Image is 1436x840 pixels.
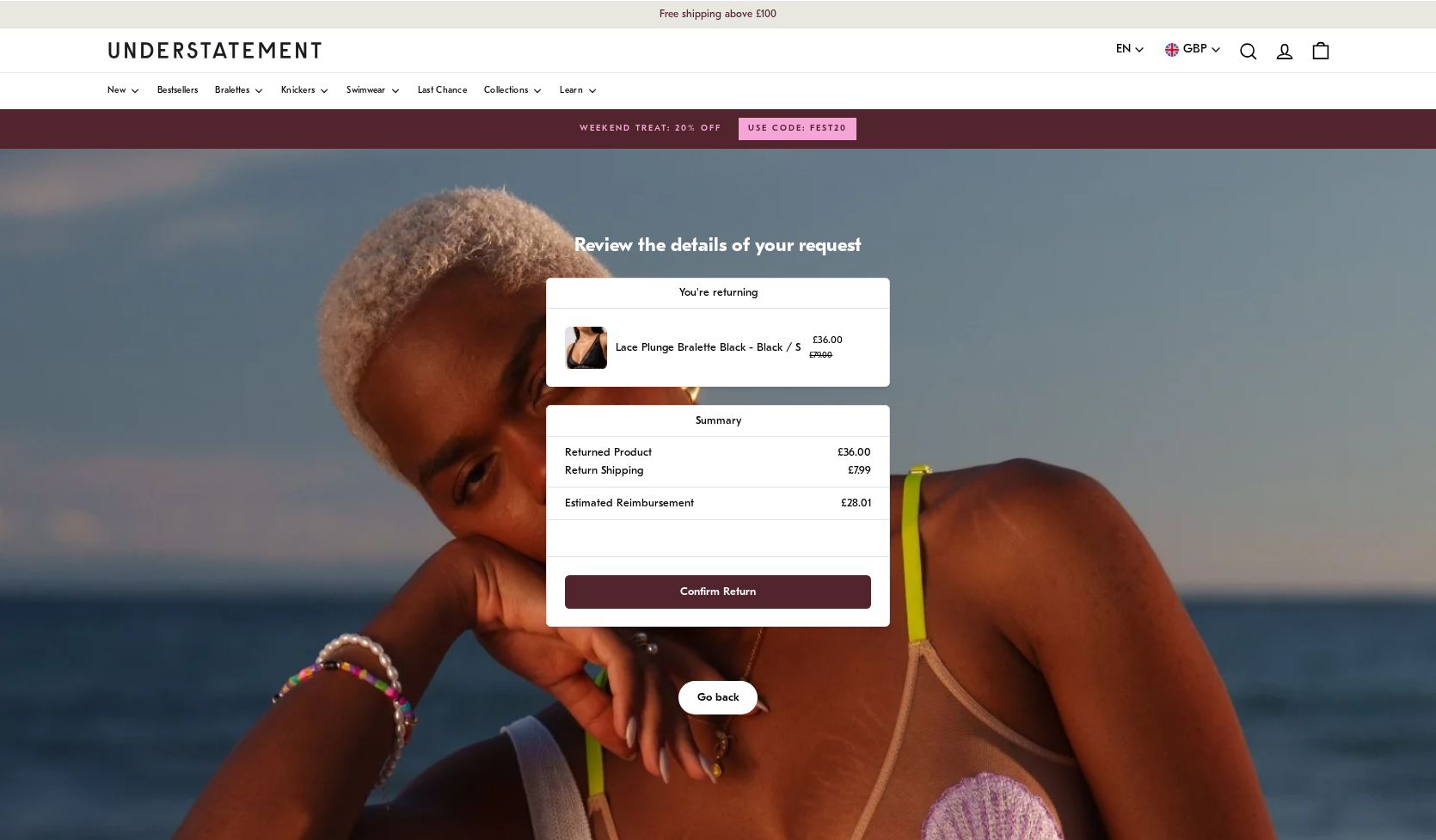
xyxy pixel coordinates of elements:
[281,73,329,109] a: Knickers
[565,444,652,462] p: Returned Product
[848,462,871,480] p: £7.99
[281,87,315,95] span: Knickers
[565,575,871,609] button: Confirm Return
[616,339,801,357] p: Lace Plunge Bralette Black - Black / S
[107,118,1329,140] a: WEEKEND TREAT: 20% OFFUSE CODE: FEST20
[418,87,467,95] span: Last Chance
[1163,40,1222,59] button: GBP
[157,87,198,95] span: Bestsellers
[565,327,607,369] img: lace-plunge-bralette-black-3.jpg
[1116,40,1145,59] button: EN
[565,412,871,430] p: Summary
[678,681,758,714] button: Go back
[565,284,871,302] p: You're returning
[604,3,832,26] p: Free shipping above £100
[739,118,856,140] button: USE CODE: FEST20
[1116,40,1131,59] span: EN
[565,462,643,480] p: Return Shipping
[107,42,322,58] a: Understatement Homepage
[680,576,756,608] span: Confirm Return
[809,352,832,359] strike: £79.00
[546,235,890,260] h1: Review the details of your request
[809,333,846,363] p: £36.00
[484,73,543,109] a: Collections
[1183,40,1207,59] span: GBP
[347,73,400,109] a: Swimwear
[107,73,140,109] a: New
[157,73,198,109] a: Bestsellers
[347,87,385,95] span: Swimwear
[107,87,126,95] span: New
[484,87,528,95] span: Collections
[580,122,721,136] span: WEEKEND TREAT: 20% OFF
[560,73,598,109] a: Learn
[565,494,694,512] p: Estimated Reimbursement
[418,73,467,109] a: Last Chance
[560,87,583,95] span: Learn
[215,87,249,95] span: Bralettes
[838,444,871,462] p: £36.00
[215,73,264,109] a: Bralettes
[841,494,871,512] p: £28.01
[697,682,739,714] span: Go back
